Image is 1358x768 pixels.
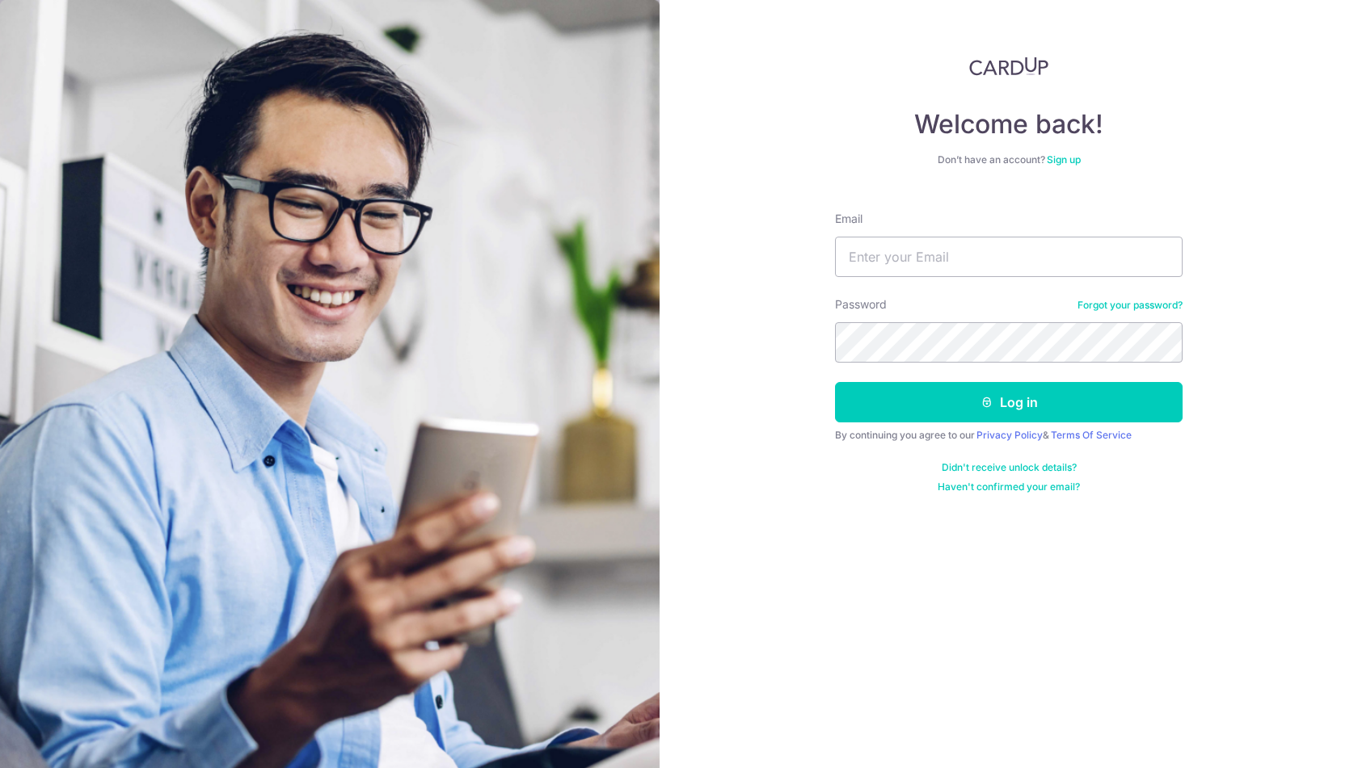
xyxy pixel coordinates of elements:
[835,211,862,227] label: Email
[835,237,1183,277] input: Enter your Email
[976,429,1043,441] a: Privacy Policy
[835,296,887,313] label: Password
[938,481,1080,493] a: Haven't confirmed your email?
[835,382,1183,422] button: Log in
[835,153,1183,166] div: Don’t have an account?
[1051,429,1132,441] a: Terms Of Service
[1047,153,1081,166] a: Sign up
[1078,299,1183,312] a: Forgot your password?
[969,57,1048,76] img: CardUp Logo
[942,461,1077,474] a: Didn't receive unlock details?
[835,108,1183,141] h4: Welcome back!
[835,429,1183,442] div: By continuing you agree to our &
